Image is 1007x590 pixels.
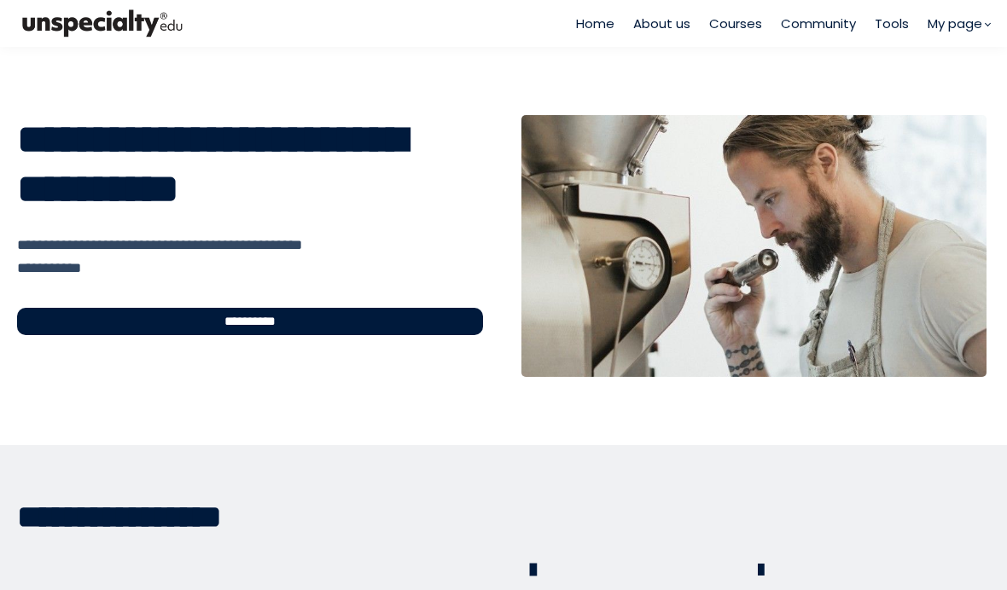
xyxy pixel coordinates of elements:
a: Home [576,14,614,33]
img: bc390a18feecddb333977e298b3a00a1.png [17,6,188,41]
a: Tools [875,14,909,33]
span: My page [928,14,982,33]
a: Courses [709,14,762,33]
a: My page [928,14,990,33]
a: About us [633,14,690,33]
a: Community [781,14,856,33]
